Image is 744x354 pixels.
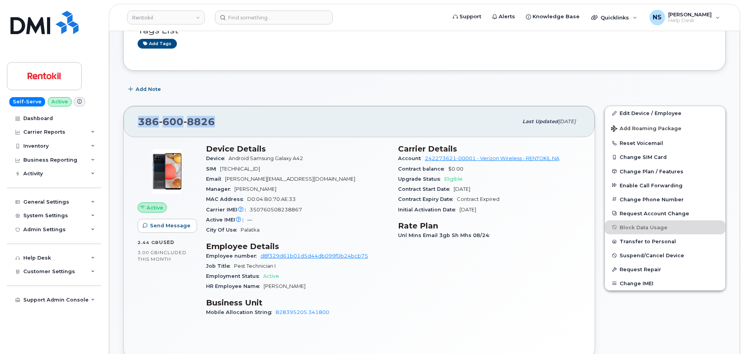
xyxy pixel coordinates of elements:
[522,119,558,124] span: Last updated
[605,120,725,136] button: Add Roaming Package
[425,155,559,161] a: 242273621-00001 - Verizon Wireless - RENTOKIL NA
[520,9,585,24] a: Knowledge Base
[447,9,487,24] a: Support
[206,217,247,223] span: Active IMEI
[234,263,276,269] span: Pest Technician I
[123,82,168,96] button: Add Note
[206,242,389,251] h3: Employee Details
[138,219,197,233] button: Send Message
[206,253,260,259] span: Employee number
[138,26,711,35] h3: Tags List
[605,220,725,234] button: Block Data Usage
[247,217,252,223] span: —
[183,116,215,127] span: 8826
[605,192,725,206] button: Change Phone Number
[206,144,389,153] h3: Device Details
[611,126,681,133] span: Add Roaming Package
[620,182,683,188] span: Enable Call Forwarding
[487,9,520,24] a: Alerts
[605,234,725,248] button: Transfer to Personal
[234,186,276,192] span: [PERSON_NAME]
[206,207,250,213] span: Carrier IMEI
[398,155,425,161] span: Account
[138,249,187,262] span: included this month
[206,176,225,182] span: Email
[605,164,725,178] button: Change Plan / Features
[605,106,725,120] a: Edit Device / Employee
[398,221,581,230] h3: Rate Plan
[398,196,457,202] span: Contract Expiry Date
[127,10,205,24] a: Rentokil
[150,222,190,229] span: Send Message
[241,227,260,233] span: Palatka
[260,253,368,259] a: d8f329d61b01d5d44db099f0b24bcb75
[229,155,303,161] span: Android Samsung Galaxy A42
[499,13,515,21] span: Alerts
[601,14,629,21] span: Quicklinks
[206,186,234,192] span: Manager
[459,13,481,21] span: Support
[605,276,725,290] button: Change IMEI
[264,283,306,289] span: [PERSON_NAME]
[250,207,302,213] span: 350760508238867
[454,186,470,192] span: [DATE]
[710,320,738,348] iframe: Messenger Launcher
[586,10,643,25] div: Quicklinks
[206,298,389,307] h3: Business Unit
[448,166,463,172] span: $0.00
[138,250,158,255] span: 3.00 GB
[457,196,499,202] span: Contract Expired
[620,168,683,174] span: Change Plan / Features
[138,240,159,245] span: 2.44 GB
[276,309,329,315] a: 828395205.341800
[605,262,725,276] button: Request Repair
[605,248,725,262] button: Suspend/Cancel Device
[398,232,493,238] span: Unl Mins Email 3gb Sh Mhs 08/24
[605,150,725,164] button: Change SIM Card
[398,186,454,192] span: Contract Start Date
[668,11,712,17] span: [PERSON_NAME]
[459,207,476,213] span: [DATE]
[206,273,263,279] span: Employment Status
[605,206,725,220] button: Request Account Change
[138,39,177,49] a: Add tags
[206,155,229,161] span: Device
[147,204,163,211] span: Active
[206,196,247,202] span: MAC Address
[159,116,183,127] span: 600
[398,166,448,172] span: Contract balance
[644,10,725,25] div: Noah Shelton
[136,85,161,93] span: Add Note
[444,176,463,182] span: Eligible
[206,309,276,315] span: Mobile Allocation String
[558,119,576,124] span: [DATE]
[398,207,459,213] span: Initial Activation Date
[398,144,581,153] h3: Carrier Details
[206,227,241,233] span: City Of Use
[144,148,190,195] img: image20231002-3703462-kenq2.jpeg
[206,263,234,269] span: Job Title
[263,273,279,279] span: Active
[206,283,264,289] span: HR Employee Name
[653,13,662,22] span: NS
[605,136,725,150] button: Reset Voicemail
[668,17,712,24] span: Help Desk
[138,116,215,127] span: 386
[206,166,220,172] span: SIM
[247,196,296,202] span: D0:04:B0:70:AE:33
[159,239,175,245] span: used
[605,178,725,192] button: Enable Call Forwarding
[620,253,684,258] span: Suspend/Cancel Device
[215,10,333,24] input: Find something...
[398,176,444,182] span: Upgrade Status
[220,166,260,172] span: [TECHNICAL_ID]
[225,176,355,182] span: [PERSON_NAME][EMAIL_ADDRESS][DOMAIN_NAME]
[533,13,580,21] span: Knowledge Base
